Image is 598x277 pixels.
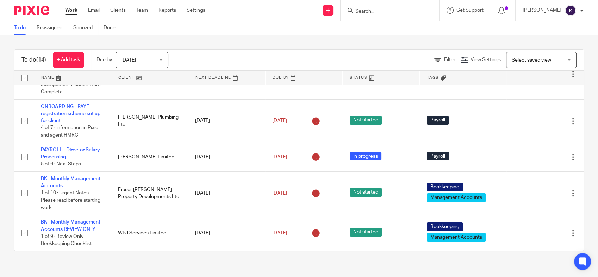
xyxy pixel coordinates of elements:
[350,188,382,197] span: Not started
[136,7,148,14] a: Team
[187,7,205,14] a: Settings
[188,215,265,251] td: [DATE]
[41,126,98,138] span: 4 of 7 · Information in Pixie and agent HMRC
[111,99,188,143] td: [PERSON_NAME] Plumbing Ltd
[41,176,100,188] a: BK - Monthly Management Accounts
[104,21,121,35] a: Done
[350,116,382,125] span: Not started
[88,7,100,14] a: Email
[73,21,98,35] a: Snoozed
[512,58,551,63] span: Select saved view
[21,56,46,64] h1: To do
[53,52,84,68] a: + Add task
[14,21,31,35] a: To do
[523,7,561,14] p: [PERSON_NAME]
[65,7,77,14] a: Work
[110,7,126,14] a: Clients
[272,155,287,159] span: [DATE]
[427,233,486,242] span: Management Accounts
[111,215,188,251] td: WPJ Services Limited
[427,193,486,202] span: Management Accounts
[350,228,382,237] span: Not started
[37,21,68,35] a: Reassigned
[355,8,418,15] input: Search
[427,76,439,80] span: Tags
[14,6,49,15] img: Pixie
[41,220,100,232] a: BK - Monthly Management Accounts REVIEW ONLY
[427,222,463,231] span: Bookkeeping
[427,152,449,160] span: Payroll
[188,99,265,143] td: [DATE]
[41,162,81,167] span: 5 of 6 · Next Steps
[272,231,287,235] span: [DATE]
[41,104,100,124] a: ONBOARDING - PAYE - registration scheme set up for client
[350,152,381,160] span: In progress
[272,118,287,123] span: [DATE]
[444,57,455,62] span: Filter
[121,58,136,63] span: [DATE]
[272,191,287,196] span: [DATE]
[96,56,112,63] p: Due by
[427,116,449,125] span: Payroll
[565,5,576,16] img: svg%3E
[41,191,100,210] span: 1 of 10 · Urgent Notes - Please read before starting work
[427,183,463,191] span: Bookkeeping
[188,143,265,171] td: [DATE]
[471,57,501,62] span: View Settings
[158,7,176,14] a: Reports
[111,143,188,171] td: [PERSON_NAME] Limited
[456,8,484,13] span: Get Support
[188,171,265,215] td: [DATE]
[41,147,100,159] a: PAYROLL - Director Salary Processing
[41,234,92,246] span: 1 of 9 · Review Only Bookkeeping Checklist
[111,171,188,215] td: Fraser [PERSON_NAME] Property Developments Ltd
[36,57,46,63] span: (14)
